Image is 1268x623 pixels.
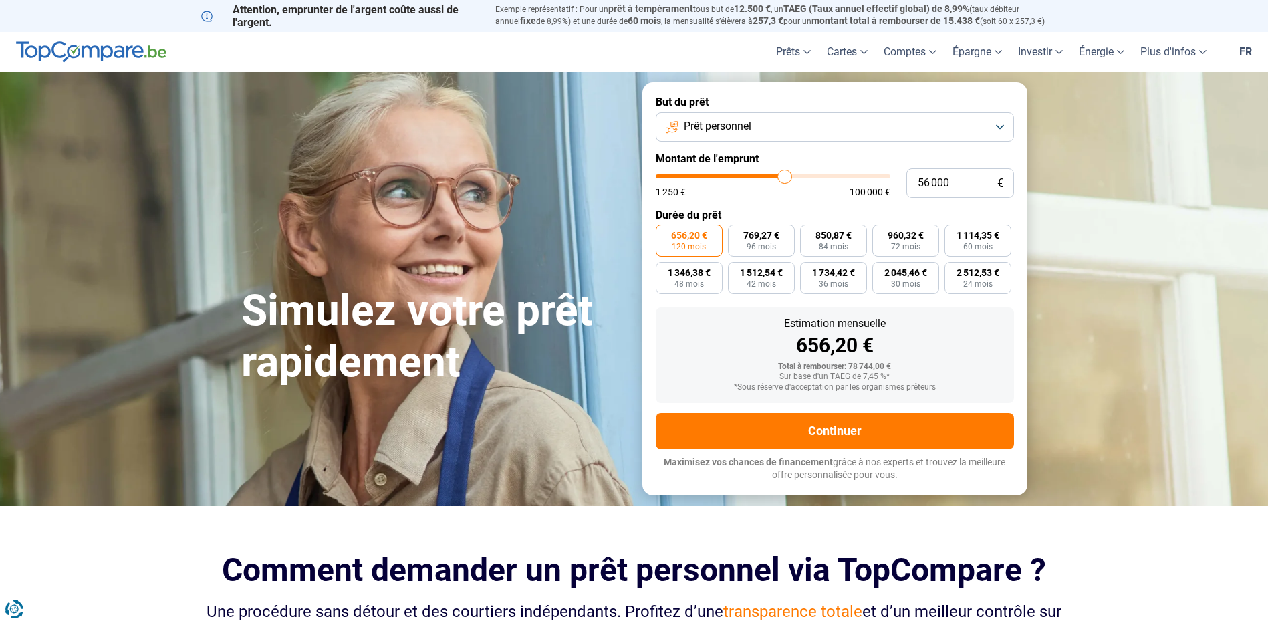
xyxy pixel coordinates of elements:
[656,456,1014,482] p: grâce à nos experts et trouvez la meilleure offre personnalisée pour vous.
[819,243,848,251] span: 84 mois
[997,178,1003,189] span: €
[963,243,993,251] span: 60 mois
[201,551,1067,588] h2: Comment demander un prêt personnel via TopCompare ?
[520,15,536,26] span: fixe
[684,119,751,134] span: Prêt personnel
[666,362,1003,372] div: Total à rembourser: 78 744,00 €
[740,268,783,277] span: 1 512,54 €
[666,318,1003,329] div: Estimation mensuelle
[656,96,1014,108] label: But du prêt
[815,231,852,240] span: 850,87 €
[1231,32,1260,72] a: fr
[768,32,819,72] a: Prêts
[664,457,833,467] span: Maximisez vos chances de financement
[734,3,771,14] span: 12.500 €
[628,15,661,26] span: 60 mois
[811,15,980,26] span: montant total à rembourser de 15.438 €
[656,112,1014,142] button: Prêt personnel
[16,41,166,63] img: TopCompare
[666,336,1003,356] div: 656,20 €
[1071,32,1132,72] a: Énergie
[495,3,1067,27] p: Exemple représentatif : Pour un tous but de , un (taux débiteur annuel de 8,99%) et une durée de ...
[668,268,711,277] span: 1 346,38 €
[241,285,626,388] h1: Simulez votre prêt rapidement
[656,187,686,197] span: 1 250 €
[891,243,920,251] span: 72 mois
[957,268,999,277] span: 2 512,53 €
[666,372,1003,382] div: Sur base d'un TAEG de 7,45 %*
[753,15,783,26] span: 257,3 €
[891,280,920,288] span: 30 mois
[747,280,776,288] span: 42 mois
[963,280,993,288] span: 24 mois
[747,243,776,251] span: 96 mois
[608,3,693,14] span: prêt à tempérament
[672,243,706,251] span: 120 mois
[656,209,1014,221] label: Durée du prêt
[819,32,876,72] a: Cartes
[656,413,1014,449] button: Continuer
[888,231,924,240] span: 960,32 €
[201,3,479,29] p: Attention, emprunter de l'argent coûte aussi de l'argent.
[783,3,969,14] span: TAEG (Taux annuel effectif global) de 8,99%
[819,280,848,288] span: 36 mois
[957,231,999,240] span: 1 114,35 €
[666,383,1003,392] div: *Sous réserve d'acceptation par les organismes prêteurs
[812,268,855,277] span: 1 734,42 €
[1010,32,1071,72] a: Investir
[876,32,944,72] a: Comptes
[656,152,1014,165] label: Montant de l'emprunt
[671,231,707,240] span: 656,20 €
[1132,32,1215,72] a: Plus d'infos
[884,268,927,277] span: 2 045,46 €
[723,602,862,621] span: transparence totale
[674,280,704,288] span: 48 mois
[944,32,1010,72] a: Épargne
[850,187,890,197] span: 100 000 €
[743,231,779,240] span: 769,27 €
